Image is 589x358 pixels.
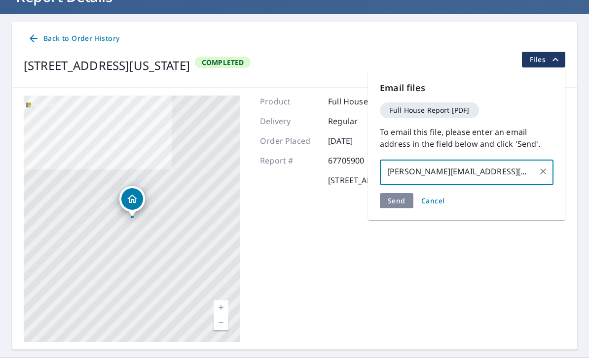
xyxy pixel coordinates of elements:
button: filesDropdownBtn-67705900 [521,52,565,67]
a: Back to Order History [24,30,123,48]
p: Full House™ [328,96,387,107]
p: Order Placed [260,135,319,147]
a: Current Level 17, Zoom In [214,300,228,315]
input: Enter multiple email addresses [384,162,534,181]
span: Files [530,54,561,65]
div: [STREET_ADDRESS][US_STATE] [24,57,190,74]
span: Completed [196,58,250,67]
span: Full House Report [PDF] [384,107,475,114]
a: Current Level 17, Zoom Out [214,315,228,330]
p: Email files [380,81,553,95]
p: To email this file, please enter an email address in the field below and click 'Send'. [380,126,553,150]
button: Cancel [417,193,449,208]
p: Delivery [260,115,319,127]
span: Back to Order History [28,33,119,45]
button: Clear [536,164,550,178]
p: Regular [328,115,387,127]
p: 67705900 [328,155,387,166]
span: Cancel [421,196,445,205]
p: [STREET_ADDRESS][US_STATE] [328,174,441,186]
p: [DATE] [328,135,387,147]
div: Dropped pin, building 1, Residential property, 2101 Agecroft Rd Virginia Beach, VA 23454 [119,186,145,217]
p: Report # [260,155,319,166]
p: Product [260,96,319,107]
